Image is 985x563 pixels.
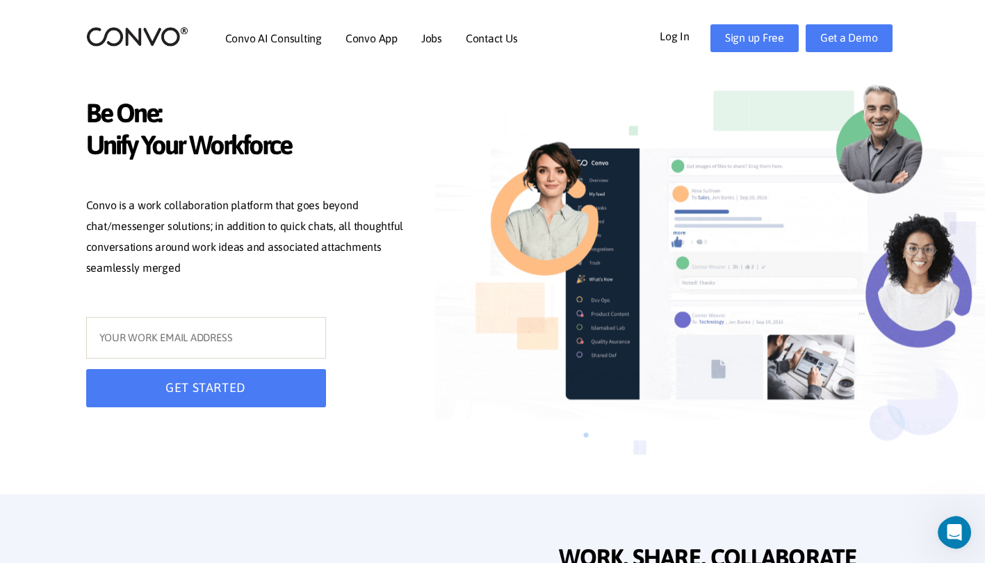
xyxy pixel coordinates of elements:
[86,97,413,133] span: Be One:
[806,24,893,52] a: Get a Demo
[345,33,398,44] a: Convo App
[86,317,326,359] input: YOUR WORK EMAIL ADDRESS
[86,195,413,281] p: Convo is a work collaboration platform that goes beyond chat/messenger solutions; in addition to ...
[710,24,799,52] a: Sign up Free
[86,129,413,165] span: Unify Your Workforce
[86,26,188,47] img: logo_2.png
[225,33,322,44] a: Convo AI Consulting
[86,369,326,407] button: GET STARTED
[660,24,710,47] a: Log In
[466,33,518,44] a: Contact Us
[421,33,442,44] a: Jobs
[938,516,981,549] iframe: Intercom live chat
